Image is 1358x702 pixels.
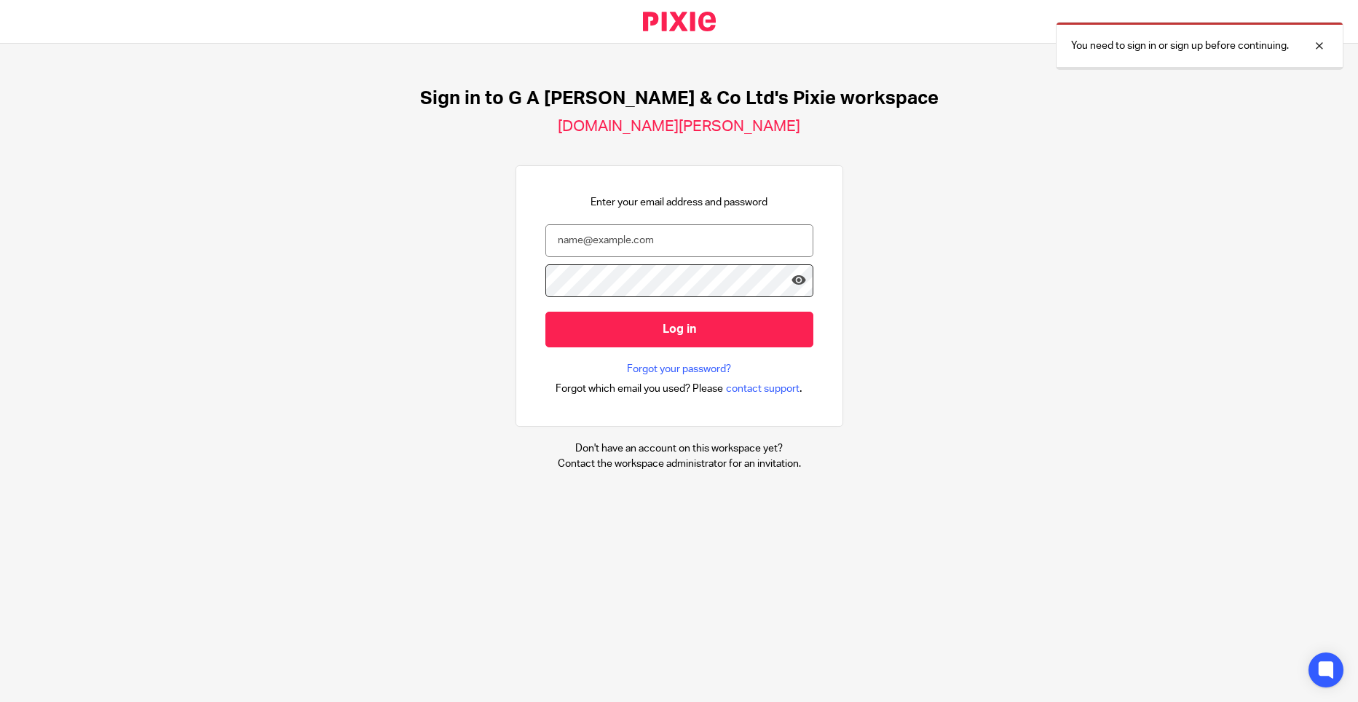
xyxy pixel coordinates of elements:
[558,457,801,471] p: Contact the workspace administrator for an invitation.
[1071,39,1289,53] p: You need to sign in or sign up before continuing.
[627,362,731,376] a: Forgot your password?
[420,87,939,110] h1: Sign in to G A [PERSON_NAME] & Co Ltd's Pixie workspace
[545,224,813,257] input: name@example.com
[545,312,813,347] input: Log in
[591,195,767,210] p: Enter your email address and password
[556,380,802,397] div: .
[556,382,723,396] span: Forgot which email you used? Please
[558,117,800,136] h2: [DOMAIN_NAME][PERSON_NAME]
[726,382,800,396] span: contact support
[558,441,801,456] p: Don't have an account on this workspace yet?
